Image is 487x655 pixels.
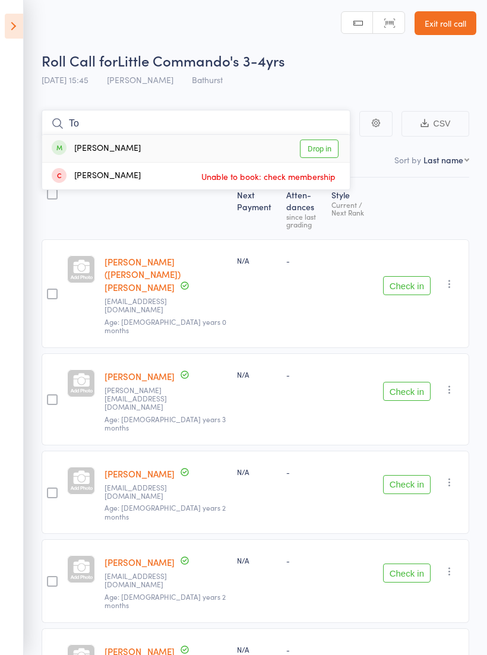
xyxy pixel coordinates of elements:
[300,140,339,158] a: Drop in
[237,644,277,654] div: N/A
[107,74,173,86] span: [PERSON_NAME]
[237,467,277,477] div: N/A
[105,556,175,568] a: [PERSON_NAME]
[105,467,175,480] a: [PERSON_NAME]
[401,111,469,137] button: CSV
[237,369,277,379] div: N/A
[105,502,226,521] span: Age: [DEMOGRAPHIC_DATA] years 2 months
[232,183,282,234] div: Next Payment
[286,255,322,265] div: -
[105,414,226,432] span: Age: [DEMOGRAPHIC_DATA] years 3 months
[423,154,463,166] div: Last name
[286,644,322,654] div: -
[105,370,175,382] a: [PERSON_NAME]
[383,382,431,401] button: Check in
[105,297,182,314] small: alexjchristian2017@outlook.com
[394,154,421,166] label: Sort by
[237,555,277,565] div: N/A
[52,169,141,183] div: [PERSON_NAME]
[327,183,378,234] div: Style
[383,564,431,583] button: Check in
[198,167,339,185] span: Unable to book: check membership
[105,317,226,335] span: Age: [DEMOGRAPHIC_DATA] years 0 months
[383,276,431,295] button: Check in
[42,50,118,70] span: Roll Call for
[192,74,223,86] span: Bathurst
[286,467,322,477] div: -
[282,183,327,234] div: Atten­dances
[286,369,322,379] div: -
[42,110,350,137] input: Search by name
[42,74,88,86] span: [DATE] 15:45
[105,386,182,412] small: Brierley.gelling@outlook.com
[286,213,322,228] div: since last grading
[331,201,373,216] div: Current / Next Rank
[118,50,285,70] span: Little Commando's 3-4yrs
[415,11,476,35] a: Exit roll call
[237,255,277,265] div: N/A
[105,483,182,501] small: tegankastelein@gmail.com
[105,572,182,589] small: Saskia.s@live.com
[52,142,141,156] div: [PERSON_NAME]
[105,255,181,293] a: [PERSON_NAME] ([PERSON_NAME]) [PERSON_NAME]
[286,555,322,565] div: -
[105,591,226,610] span: Age: [DEMOGRAPHIC_DATA] years 2 months
[383,475,431,494] button: Check in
